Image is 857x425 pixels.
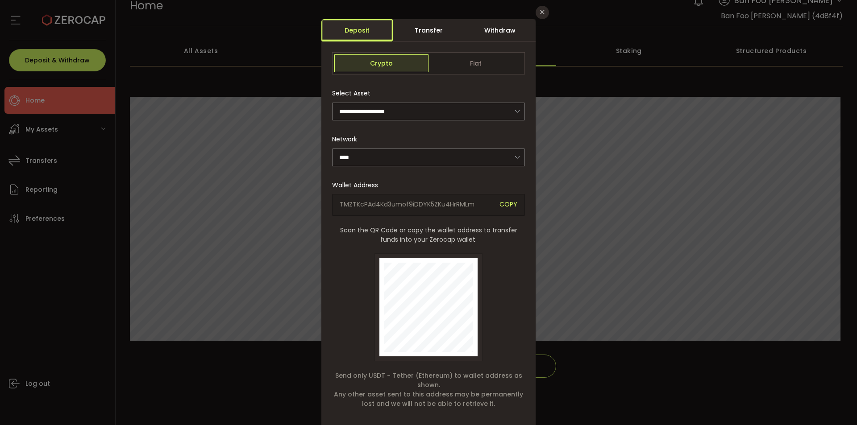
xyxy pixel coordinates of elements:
label: Network [332,135,362,144]
div: Deposit [321,19,393,41]
label: Wallet Address [332,181,383,190]
span: TMZTKcPAd4Kd3umof9iDDYK5ZKu4HrRMLm [340,200,493,210]
span: Scan the QR Code or copy the wallet address to transfer funds into your Zerocap wallet. [332,226,525,244]
span: Any other asset sent to this address may be permanently lost and we will not be able to retrieve it. [332,390,525,408]
label: Select Asset [332,89,376,98]
span: Fiat [428,54,523,72]
iframe: Chat Widget [812,382,857,425]
div: Transfer [393,19,464,41]
span: COPY [499,200,517,210]
div: Withdraw [464,19,536,41]
span: Crypto [334,54,428,72]
button: Close [536,6,549,19]
span: Send only USDT - Tether (Ethereum) to wallet address as shown. [332,371,525,390]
